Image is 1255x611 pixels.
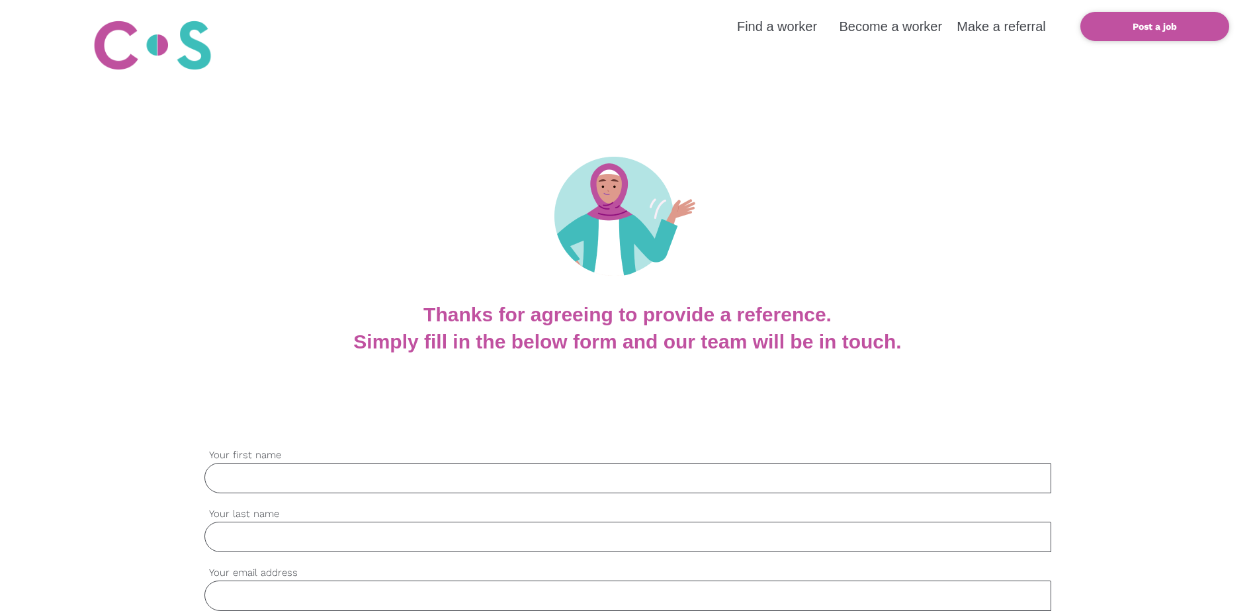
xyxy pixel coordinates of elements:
label: Your first name [204,448,1051,463]
a: Find a worker [737,19,817,34]
label: Your last name [204,507,1051,522]
b: Post a job [1133,21,1177,32]
b: Thanks for agreeing to provide a reference. [423,304,832,325]
a: Post a job [1080,12,1229,41]
b: Simply fill in the below form and our team will be in touch. [353,331,901,352]
a: Make a referral [957,19,1046,34]
a: Become a worker [839,19,942,34]
label: Your email address [204,565,1051,581]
